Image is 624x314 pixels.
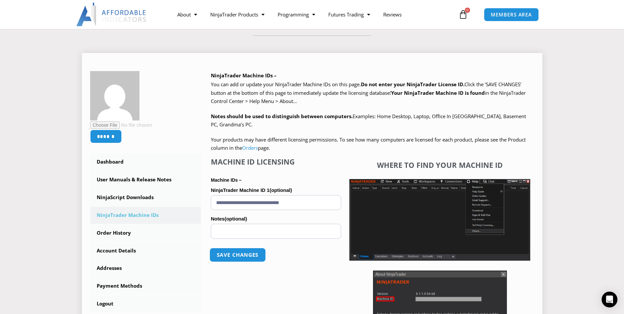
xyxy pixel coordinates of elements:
strong: Notes should be used to distinguish between computers. [211,113,353,119]
a: NinjaTrader Machine IDs [90,207,201,224]
span: You can add or update your NinjaTrader Machine IDs on this page. [211,81,361,88]
a: Payment Methods [90,277,201,295]
nav: Menu [171,7,457,22]
a: Account Details [90,242,201,259]
label: Notes [211,214,341,224]
span: 0 [465,8,470,13]
a: Orders [242,144,258,151]
a: Futures Trading [322,7,377,22]
img: Screenshot 2025-01-17 1155544 | Affordable Indicators – NinjaTrader [349,179,530,261]
a: Reviews [377,7,408,22]
a: NinjaScript Downloads [90,189,201,206]
a: Addresses [90,260,201,277]
a: Order History [90,224,201,242]
h4: Machine ID Licensing [211,157,341,166]
b: Do not enter your NinjaTrader License ID. [361,81,464,88]
nav: Account pages [90,153,201,312]
a: NinjaTrader Products [204,7,271,22]
a: Logout [90,295,201,312]
a: Programming [271,7,322,22]
label: NinjaTrader Machine ID 1 [211,185,341,195]
img: 2677bf00152973ba170cdd712d0d97e45b2c1dd6c9ccb42a1c47b51de62b894f [90,71,139,120]
span: MEMBERS AREA [491,12,532,17]
a: 0 [449,5,478,24]
strong: Your NinjaTrader Machine ID is found [391,90,485,96]
span: (optional) [269,187,292,193]
img: LogoAI | Affordable Indicators – NinjaTrader [76,3,147,26]
a: Dashboard [90,153,201,170]
a: User Manuals & Release Notes [90,171,201,188]
span: Your products may have different licensing permissions. To see how many computers are licensed fo... [211,136,526,151]
span: Examples: Home Desktop, Laptop, Office In [GEOGRAPHIC_DATA], Basement PC, Grandma’s PC. [211,113,526,128]
span: (optional) [225,216,247,222]
button: Save changes [210,248,266,262]
h4: Where to find your Machine ID [349,161,530,169]
span: Click the ‘SAVE CHANGES’ button at the bottom of this page to immediately update the licensing da... [211,81,526,104]
a: MEMBERS AREA [484,8,539,21]
b: NinjaTrader Machine IDs – [211,72,277,79]
strong: Machine IDs – [211,177,241,183]
a: About [171,7,204,22]
div: Open Intercom Messenger [602,292,617,307]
